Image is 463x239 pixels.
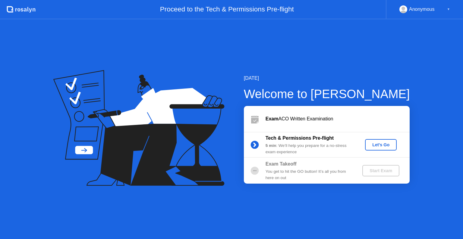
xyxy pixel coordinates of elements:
div: ▼ [447,5,450,13]
b: 5 min [266,143,276,148]
div: Anonymous [409,5,435,13]
div: : We’ll help you prepare for a no-stress exam experience [266,143,352,155]
div: ACO Written Examination [266,115,410,123]
div: [DATE] [244,75,410,82]
div: Start Exam [365,168,397,173]
div: Let's Go [367,142,394,147]
div: Welcome to [PERSON_NAME] [244,85,410,103]
button: Start Exam [362,165,399,176]
b: Exam [266,116,279,121]
b: Tech & Permissions Pre-flight [266,135,334,141]
div: You get to hit the GO button! It’s all you from here on out [266,169,352,181]
b: Exam Takeoff [266,161,297,166]
button: Let's Go [365,139,397,151]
